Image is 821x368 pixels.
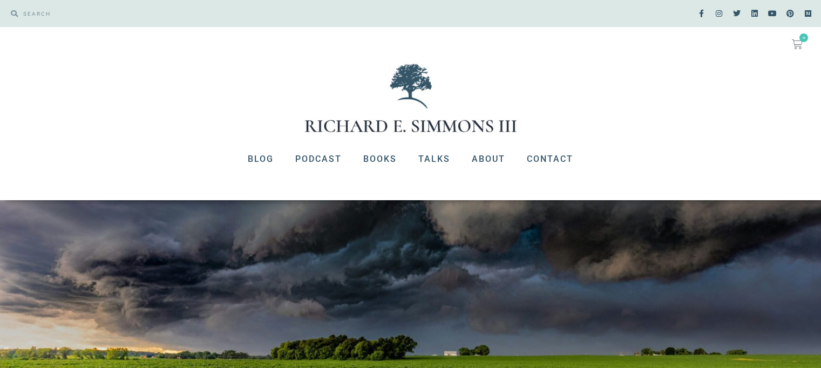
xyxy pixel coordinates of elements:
a: About [461,145,516,173]
a: Talks [408,145,461,173]
a: 0 [779,32,816,56]
a: Podcast [284,145,352,173]
a: Blog [237,145,284,173]
a: Contact [516,145,584,173]
input: SEARCH [18,5,405,22]
span: 0 [799,33,808,42]
a: Books [352,145,408,173]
